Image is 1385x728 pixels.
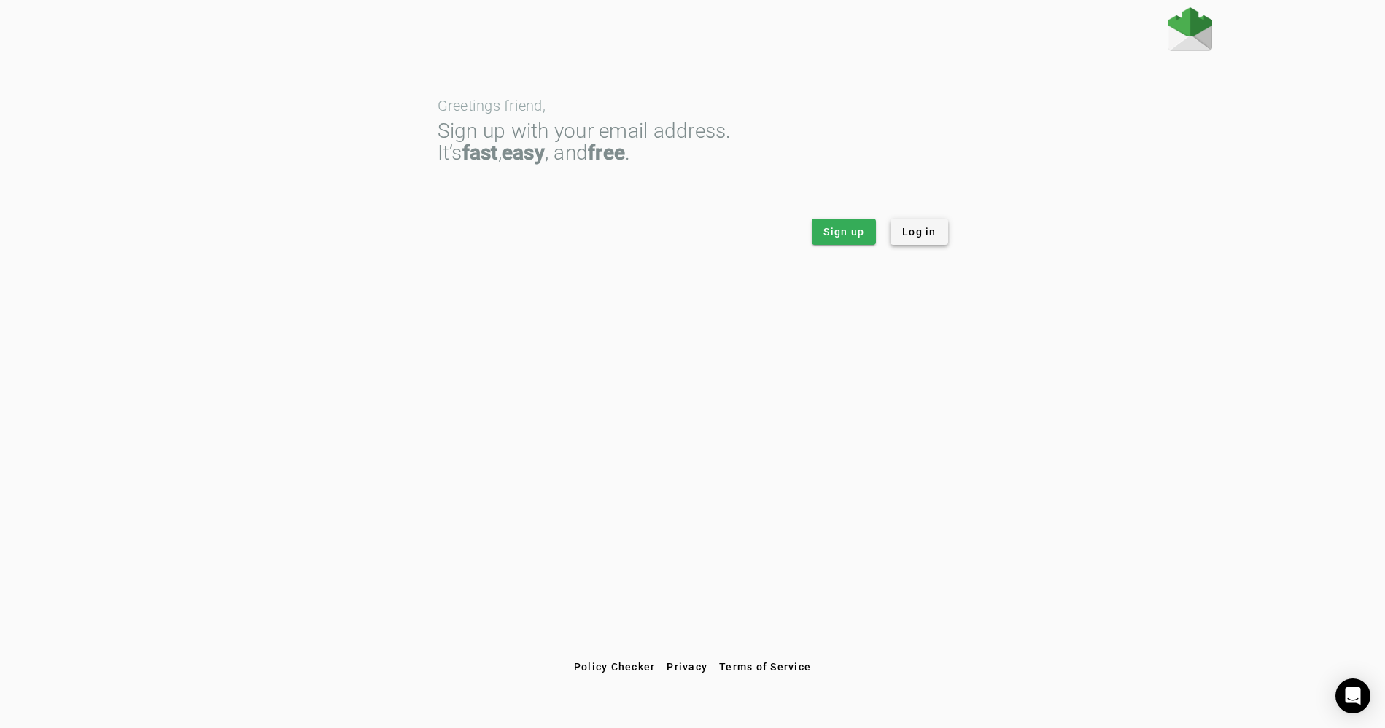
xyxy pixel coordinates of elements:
[661,654,713,680] button: Privacy
[1168,7,1212,51] img: Fraudmarc Logo
[568,654,662,680] button: Policy Checker
[719,661,811,673] span: Terms of Service
[462,141,498,165] strong: fast
[574,661,656,673] span: Policy Checker
[1335,678,1370,713] div: Open Intercom Messenger
[438,120,948,164] div: Sign up with your email address. It’s , , and .
[502,141,545,165] strong: easy
[812,219,876,245] button: Sign up
[891,219,948,245] button: Log in
[823,224,864,239] span: Sign up
[588,141,625,165] strong: free
[902,224,936,239] span: Log in
[713,654,817,680] button: Terms of Service
[438,98,948,113] div: Greetings friend,
[667,661,707,673] span: Privacy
